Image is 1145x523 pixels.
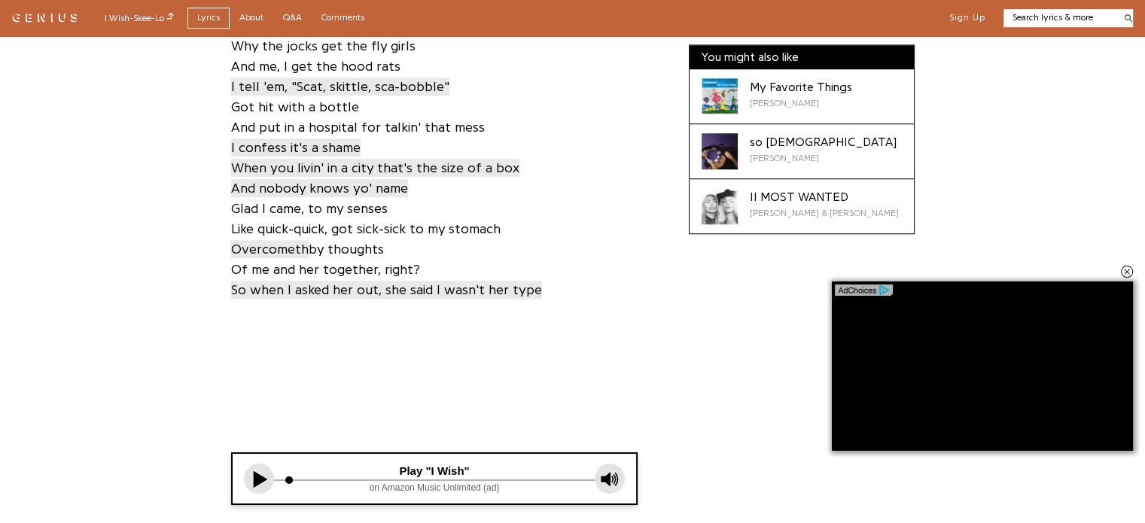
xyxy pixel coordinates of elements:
div: [PERSON_NAME] & [PERSON_NAME] [750,207,899,220]
div: [PERSON_NAME] [750,152,897,166]
button: Sign Up [949,12,985,24]
div: I Wish - Skee-Lo [105,11,174,25]
a: Cover art for so american by Olivia Rodrigoso [DEMOGRAPHIC_DATA][PERSON_NAME] [690,125,914,180]
div: Cover art for so american by Olivia Rodrigo [702,134,738,170]
div: You might also like [690,46,914,70]
a: Comments [312,8,374,28]
div: My Favorite Things [750,79,852,97]
iframe: Tonefuse player [233,454,636,503]
div: II MOST WANTED [750,189,899,207]
a: So when I asked her out, she said I wasn't her type [231,279,542,300]
span: Overcometh [231,240,309,258]
input: Search lyrics & more [1003,11,1116,24]
span: So when I asked her out, she said I wasn't her type [231,281,542,299]
a: Cover art for II MOST WANTED by Beyoncé & Miley CyrusII MOST WANTED[PERSON_NAME] & [PERSON_NAME] [690,180,914,234]
a: About [230,8,273,28]
a: Cover art for My Favorite Things by Julie AndrewsMy Favorite Things[PERSON_NAME] [690,70,914,125]
a: I tell 'em, "Scat, skittle, sca-bobble" [231,76,449,96]
a: Lyrics [187,8,230,28]
a: Overcometh [231,239,309,259]
span: I confess it's a shame When you livin' in a city that's the size of a box And nobody knows yo' name [231,138,519,197]
div: Cover art for My Favorite Things by Julie Andrews [702,79,738,115]
div: [PERSON_NAME] [750,97,852,111]
div: so [DEMOGRAPHIC_DATA] [750,134,897,152]
div: Cover art for II MOST WANTED by Beyoncé & Miley Cyrus [702,189,738,225]
a: Q&A [273,8,312,28]
a: I confess it's a shameWhen you livin' in a city that's the size of a boxAnd nobody knows yo' name [231,137,519,198]
span: I tell 'em, "Scat, skittle, sca-bobble" [231,78,449,96]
